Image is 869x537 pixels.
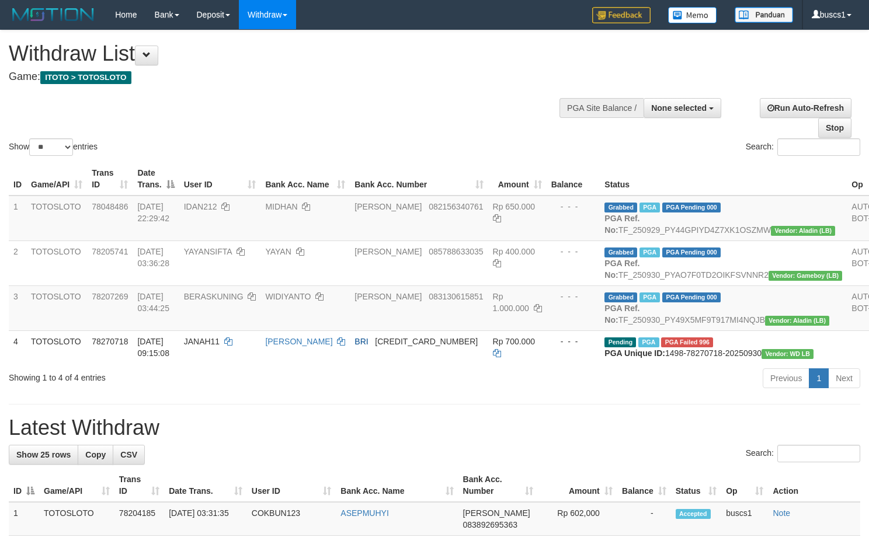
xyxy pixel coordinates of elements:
[9,71,568,83] h4: Game:
[828,368,860,388] a: Next
[9,138,98,156] label: Show entries
[604,304,639,325] b: PGA Ref. No:
[768,469,860,502] th: Action
[463,520,517,529] span: Copy 083892695363 to clipboard
[639,292,660,302] span: Marked by buscs1
[184,337,220,346] span: JANAH11
[559,98,644,118] div: PGA Site Balance /
[85,450,106,459] span: Copy
[137,247,169,268] span: [DATE] 03:36:28
[265,247,291,256] a: YAYAN
[26,330,87,364] td: TOTOSLOTO
[87,162,133,196] th: Trans ID: activate to sort column ascending
[9,6,98,23] img: MOTION_logo.png
[644,98,721,118] button: None selected
[600,285,847,330] td: TF_250930_PY49X5MF9T917MI4NQJB
[184,202,217,211] span: IDAN212
[604,203,637,212] span: Grabbed
[671,469,722,502] th: Status: activate to sort column ascending
[9,285,26,330] td: 3
[92,292,128,301] span: 78207269
[721,469,768,502] th: Op: activate to sort column ascending
[676,509,711,519] span: Accepted
[617,469,671,502] th: Balance: activate to sort column ascending
[458,469,538,502] th: Bank Acc. Number: activate to sort column ascending
[551,246,596,257] div: - - -
[538,502,617,536] td: Rp 602,000
[354,247,422,256] span: [PERSON_NAME]
[113,445,145,465] a: CSV
[9,367,353,383] div: Showing 1 to 4 of 4 entries
[9,42,568,65] h1: Withdraw List
[721,502,768,536] td: buscs1
[137,292,169,313] span: [DATE] 03:44:25
[604,348,665,358] b: PGA Unique ID:
[538,469,617,502] th: Amount: activate to sort column ascending
[662,292,721,302] span: PGA Pending
[39,469,114,502] th: Game/API: activate to sort column ascending
[547,162,600,196] th: Balance
[429,292,483,301] span: Copy 083130615851 to clipboard
[336,469,458,502] th: Bank Acc. Name: activate to sort column ascending
[114,469,164,502] th: Trans ID: activate to sort column ascending
[777,445,860,462] input: Search:
[260,162,350,196] th: Bank Acc. Name: activate to sort column ascending
[600,162,847,196] th: Status
[9,196,26,241] td: 1
[551,291,596,302] div: - - -
[26,285,87,330] td: TOTOSLOTO
[265,202,297,211] a: MIDHAN
[604,214,639,235] b: PGA Ref. No:
[604,292,637,302] span: Grabbed
[179,162,261,196] th: User ID: activate to sort column ascending
[762,349,814,359] span: Vendor URL: https://dashboard.q2checkout.com/secure
[29,138,73,156] select: Showentries
[604,259,639,280] b: PGA Ref. No:
[638,337,659,347] span: Marked by buscs1
[592,7,651,23] img: Feedback.jpg
[818,118,851,138] a: Stop
[354,292,422,301] span: [PERSON_NAME]
[92,337,128,346] span: 78270718
[354,337,368,346] span: BRI
[78,445,113,465] a: Copy
[9,240,26,285] td: 2
[668,7,717,23] img: Button%20Memo.svg
[114,502,164,536] td: 78204185
[137,337,169,358] span: [DATE] 09:15:08
[265,292,311,301] a: WIDIYANTO
[247,469,336,502] th: User ID: activate to sort column ascending
[9,330,26,364] td: 4
[26,240,87,285] td: TOTOSLOTO
[463,508,530,518] span: [PERSON_NAME]
[639,247,660,257] span: Marked by buscs1
[662,247,721,257] span: PGA Pending
[92,202,128,211] span: 78048486
[777,138,860,156] input: Search:
[662,203,721,212] span: PGA Pending
[120,450,137,459] span: CSV
[137,202,169,223] span: [DATE] 22:29:42
[771,226,835,236] span: Vendor URL: https://dashboard.q2checkout.com/secure
[9,162,26,196] th: ID
[133,162,179,196] th: Date Trans.: activate to sort column descending
[493,202,535,211] span: Rp 650.000
[9,416,860,440] h1: Latest Withdraw
[40,71,131,84] span: ITOTO > TOTOSLOTO
[604,247,637,257] span: Grabbed
[39,502,114,536] td: TOTOSLOTO
[746,138,860,156] label: Search:
[604,337,636,347] span: Pending
[9,445,78,465] a: Show 25 rows
[265,337,332,346] a: [PERSON_NAME]
[763,368,809,388] a: Previous
[247,502,336,536] td: COKBUN123
[429,202,483,211] span: Copy 082156340761 to clipboard
[9,469,39,502] th: ID: activate to sort column descending
[429,247,483,256] span: Copy 085788633035 to clipboard
[661,337,713,347] span: PGA Error
[164,469,247,502] th: Date Trans.: activate to sort column ascending
[735,7,793,23] img: panduan.png
[493,247,535,256] span: Rp 400.000
[164,502,247,536] td: [DATE] 03:31:35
